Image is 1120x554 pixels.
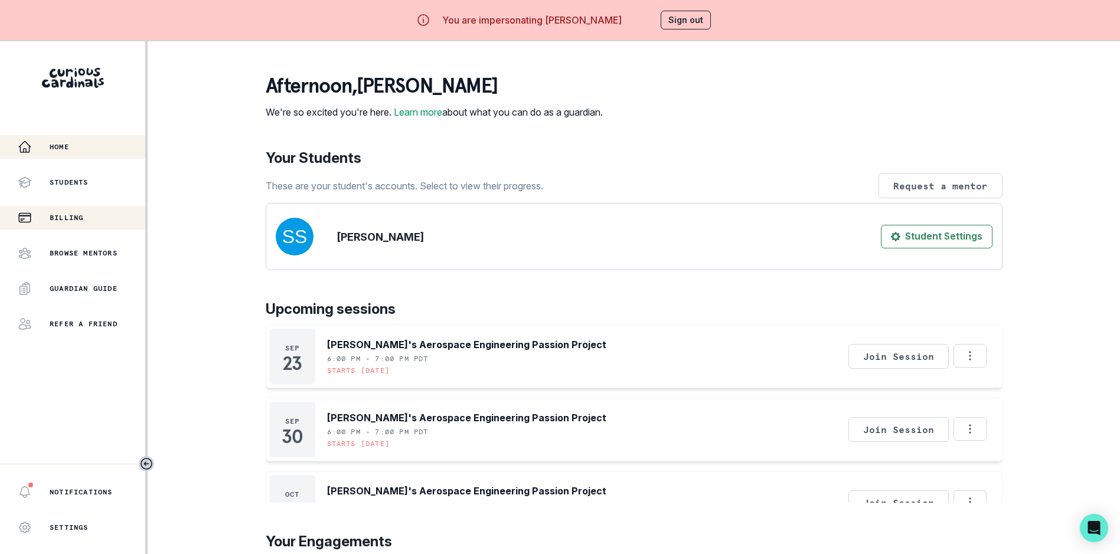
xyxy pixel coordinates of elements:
p: Home [50,142,69,152]
p: [PERSON_NAME]'s Aerospace Engineering Passion Project [327,484,606,498]
p: [PERSON_NAME]'s Aerospace Engineering Passion Project [327,337,606,352]
p: 6:00 PM - 7:00 PM PDT [327,427,429,437]
p: Sep [285,343,300,353]
p: [PERSON_NAME]'s Aerospace Engineering Passion Project [327,411,606,425]
p: Starts [DATE] [327,366,390,375]
p: 23 [283,358,301,369]
p: Students [50,178,89,187]
p: You are impersonating [PERSON_NAME] [442,13,622,27]
div: Open Intercom Messenger [1080,514,1108,542]
button: Request a mentor [879,173,1003,198]
p: 6:00 PM - 7:00 PM PDT [327,500,429,510]
p: [PERSON_NAME] [337,229,424,245]
p: 6:00 PM - 7:00 PM PDT [327,354,429,363]
button: Student Settings [881,225,992,248]
p: We're so excited you're here. about what you can do as a guardian. [266,105,603,119]
button: Toggle sidebar [139,456,154,471]
button: Join Session [848,490,949,515]
p: Notifications [50,487,113,497]
p: Browse Mentors [50,248,117,258]
p: Your Students [266,147,1003,169]
p: Your Engagements [266,531,1003,552]
button: Sign out [661,11,711,29]
p: Upcoming sessions [266,299,1003,320]
p: These are your student's accounts. Select to view their progress. [266,179,543,193]
p: Oct [285,490,300,499]
button: Join Session [848,417,949,442]
button: Options [954,344,987,368]
button: Join Session [848,344,949,369]
button: Options [954,490,987,514]
p: afternoon , [PERSON_NAME] [266,74,603,98]
p: Refer a friend [50,319,117,329]
p: 30 [282,431,302,442]
p: Billing [50,213,83,222]
a: Learn more [394,106,442,118]
p: Settings [50,523,89,532]
p: Guardian Guide [50,284,117,293]
button: Options [954,417,987,441]
p: Starts [DATE] [327,439,390,448]
img: svg [276,218,314,255]
img: Curious Cardinals Logo [42,68,104,88]
p: Sep [285,417,300,426]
